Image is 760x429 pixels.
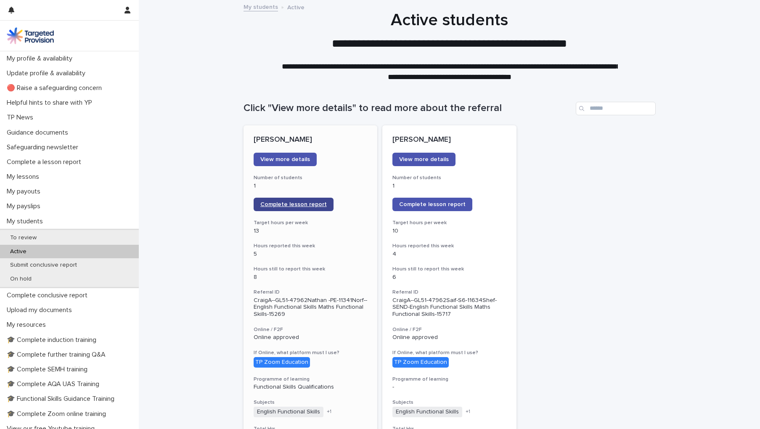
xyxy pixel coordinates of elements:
[254,274,368,281] p: 8
[3,395,121,403] p: 🎓 Functional Skills Guidance Training
[3,321,53,329] p: My resources
[254,183,368,190] p: 1
[254,326,368,333] h3: Online / F2F
[3,217,50,225] p: My students
[254,135,368,145] p: [PERSON_NAME]
[244,102,572,114] h1: Click "View more details" to read more about the referral
[254,350,368,356] h3: If Online, what platform must I use?
[392,198,472,211] a: Complete lesson report
[3,143,85,151] p: Safeguarding newsletter
[392,251,506,258] p: 4
[399,156,449,162] span: View more details
[392,326,506,333] h3: Online / F2F
[254,243,368,249] h3: Hours reported this week
[3,173,46,181] p: My lessons
[392,274,506,281] p: 6
[254,399,368,406] h3: Subjects
[244,10,656,30] h1: Active students
[254,153,317,166] a: View more details
[3,69,92,77] p: Update profile & availability
[3,262,84,269] p: Submit conclusive report
[3,291,94,299] p: Complete conclusive report
[3,248,33,255] p: Active
[254,334,368,341] p: Online approved
[392,334,506,341] p: Online approved
[260,201,327,207] span: Complete lesson report
[254,289,368,296] h3: Referral ID
[392,266,506,273] h3: Hours still to report this week
[244,2,278,11] a: My students
[3,84,109,92] p: 🔴 Raise a safeguarding concern
[254,198,334,211] a: Complete lesson report
[3,129,75,137] p: Guidance documents
[254,407,323,417] span: English Functional Skills
[3,202,47,210] p: My payslips
[254,376,368,383] h3: Programme of learning
[254,228,368,235] p: 13
[392,228,506,235] p: 10
[3,306,79,314] p: Upload my documents
[399,201,466,207] span: Complete lesson report
[3,365,94,373] p: 🎓 Complete SEMH training
[3,275,38,283] p: On hold
[254,220,368,226] h3: Target hours per week
[254,175,368,181] h3: Number of students
[392,220,506,226] h3: Target hours per week
[392,399,506,406] h3: Subjects
[3,336,103,344] p: 🎓 Complete induction training
[392,289,506,296] h3: Referral ID
[3,99,99,107] p: Helpful hints to share with YP
[466,409,470,414] span: + 1
[392,350,506,356] h3: If Online, what platform must I use?
[392,243,506,249] h3: Hours reported this week
[392,175,506,181] h3: Number of students
[3,55,79,63] p: My profile & availability
[392,183,506,190] p: 1
[287,2,305,11] p: Active
[7,27,54,44] img: M5nRWzHhSzIhMunXDL62
[3,158,88,166] p: Complete a lesson report
[392,407,462,417] span: English Functional Skills
[3,188,47,196] p: My payouts
[392,376,506,383] h3: Programme of learning
[254,266,368,273] h3: Hours still to report this week
[392,297,506,318] p: CraigA--GL51-47962Saif-S6-11634Shef-SEND-English Functional Skills Maths Functional Skills-15717
[392,135,506,145] p: [PERSON_NAME]
[260,156,310,162] span: View more details
[3,351,112,359] p: 🎓 Complete further training Q&A
[254,384,368,391] p: Functional Skills Qualifications
[392,384,506,391] p: -
[392,357,449,368] div: TP Zoom Education
[392,153,455,166] a: View more details
[576,102,656,115] input: Search
[254,357,310,368] div: TP Zoom Education
[254,297,368,318] p: CraigA--GL51-47962Nathan -PE-11341Norf--English Functional Skills Maths Functional Skills-15269
[3,380,106,388] p: 🎓 Complete AQA UAS Training
[3,114,40,122] p: TP News
[3,234,43,241] p: To review
[3,410,113,418] p: 🎓 Complete Zoom online training
[327,409,331,414] span: + 1
[254,251,368,258] p: 5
